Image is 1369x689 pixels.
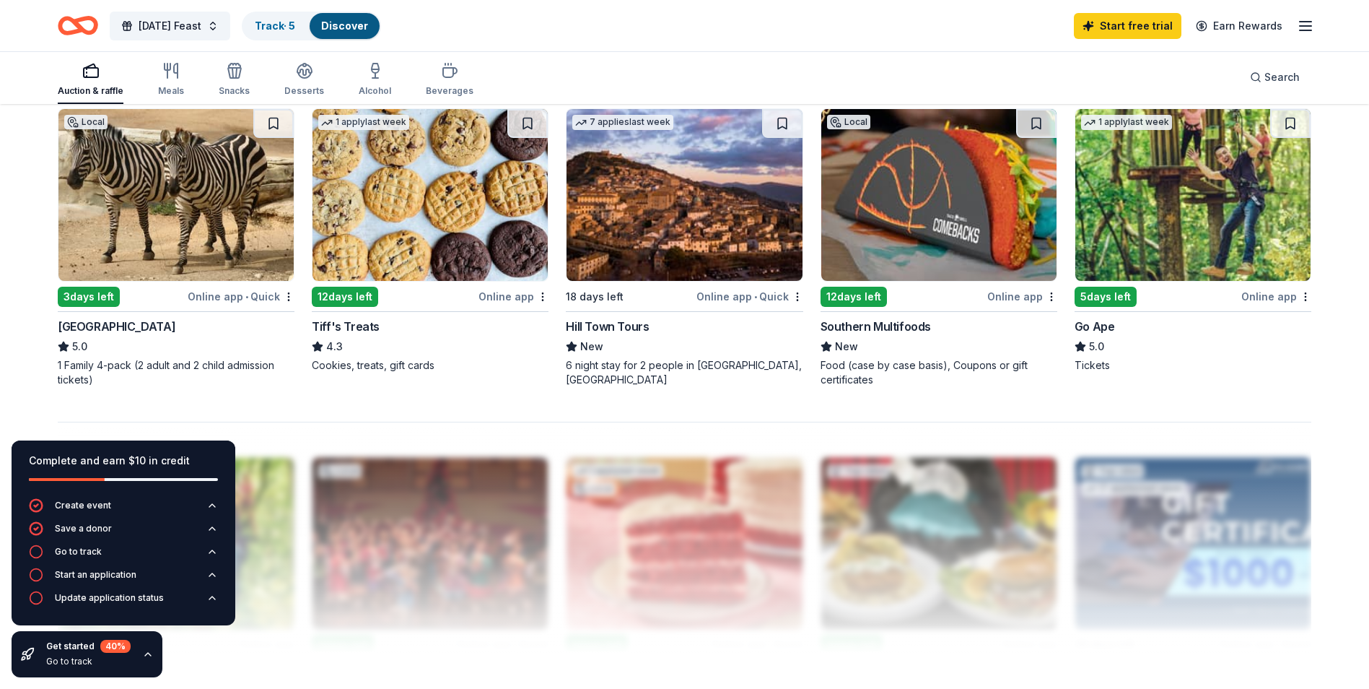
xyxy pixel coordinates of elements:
[821,108,1057,387] a: Image for Southern MultifoodsLocal12days leftOnline appSouthern MultifoodsNewFood (case by case b...
[284,56,324,104] button: Desserts
[754,291,757,303] span: •
[55,500,111,511] div: Create event
[1241,287,1311,305] div: Online app
[318,115,409,130] div: 1 apply last week
[821,318,931,335] div: Southern Multifoods
[64,115,108,129] div: Local
[821,358,1057,387] div: Food (case by case basis), Coupons or gift certificates
[46,640,131,653] div: Get started
[219,56,250,104] button: Snacks
[100,640,131,653] div: 40 %
[158,56,184,104] button: Meals
[158,85,184,97] div: Meals
[29,498,218,521] button: Create event
[1075,358,1311,373] div: Tickets
[1264,69,1300,86] span: Search
[46,656,131,667] div: Go to track
[478,287,548,305] div: Online app
[312,358,548,373] div: Cookies, treats, gift cards
[29,591,218,614] button: Update application status
[55,569,136,581] div: Start an application
[29,545,218,568] button: Go to track
[827,115,870,129] div: Local
[835,338,858,355] span: New
[1089,338,1104,355] span: 5.0
[58,287,120,307] div: 3 days left
[1075,108,1311,373] a: Image for Go Ape1 applylast week5days leftOnline appGo Ape5.0Tickets
[58,85,123,97] div: Auction & raffle
[572,115,673,130] div: 7 applies last week
[580,338,603,355] span: New
[312,108,548,373] a: Image for Tiff's Treats1 applylast week12days leftOnline appTiff's Treats4.3Cookies, treats, gift...
[55,546,102,558] div: Go to track
[255,19,295,32] a: Track· 5
[58,109,294,281] img: Image for San Antonio Zoo
[1074,13,1181,39] a: Start free trial
[110,12,230,40] button: [DATE] Feast
[359,85,391,97] div: Alcohol
[55,592,164,604] div: Update application status
[1238,63,1311,92] button: Search
[312,318,380,335] div: Tiff's Treats
[987,287,1057,305] div: Online app
[188,287,294,305] div: Online app Quick
[567,109,802,281] img: Image for Hill Town Tours
[1187,13,1291,39] a: Earn Rewards
[821,287,887,307] div: 12 days left
[29,521,218,545] button: Save a donor
[1075,287,1137,307] div: 5 days left
[321,19,368,32] a: Discover
[326,338,343,355] span: 4.3
[426,85,473,97] div: Beverages
[566,288,624,305] div: 18 days left
[58,318,175,335] div: [GEOGRAPHIC_DATA]
[72,338,87,355] span: 5.0
[58,56,123,104] button: Auction & raffle
[312,287,378,307] div: 12 days left
[58,108,294,387] a: Image for San Antonio ZooLocal3days leftOnline app•Quick[GEOGRAPHIC_DATA]5.01 Family 4-pack (2 ad...
[1075,318,1115,335] div: Go Ape
[219,85,250,97] div: Snacks
[312,109,548,281] img: Image for Tiff's Treats
[29,568,218,591] button: Start an application
[696,287,803,305] div: Online app Quick
[566,318,649,335] div: Hill Town Tours
[1075,109,1311,281] img: Image for Go Ape
[29,452,218,469] div: Complete and earn $10 in credit
[139,17,201,35] span: [DATE] Feast
[566,108,802,387] a: Image for Hill Town Tours 7 applieslast week18 days leftOnline app•QuickHill Town ToursNew6 night...
[1081,115,1172,130] div: 1 apply last week
[566,358,802,387] div: 6 night stay for 2 people in [GEOGRAPHIC_DATA], [GEOGRAPHIC_DATA]
[359,56,391,104] button: Alcohol
[242,12,381,40] button: Track· 5Discover
[55,523,112,534] div: Save a donor
[245,291,248,303] span: •
[426,56,473,104] button: Beverages
[821,109,1057,281] img: Image for Southern Multifoods
[284,85,324,97] div: Desserts
[58,9,98,43] a: Home
[58,358,294,387] div: 1 Family 4-pack (2 adult and 2 child admission tickets)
